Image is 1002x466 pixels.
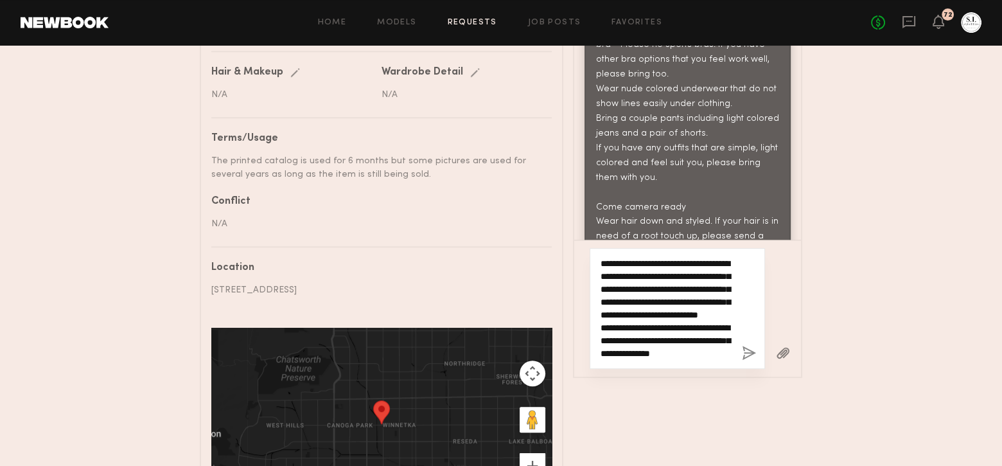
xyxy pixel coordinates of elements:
div: Terms/Usage [211,134,542,144]
div: Conflict [211,197,542,207]
a: Requests [448,19,497,27]
a: Home [318,19,347,27]
a: Job Posts [528,19,581,27]
div: N/A [211,88,372,102]
div: Wardrobe Detail [382,67,463,78]
a: Favorites [611,19,662,27]
div: [STREET_ADDRESS] [211,283,542,297]
div: Hair & Makeup [211,67,283,78]
div: 72 [944,12,953,19]
div: N/A [211,217,542,231]
div: Location [211,263,542,273]
div: The printed catalog is used for 6 months but some pictures are used for several years as long as ... [211,154,542,181]
button: Drag Pegman onto the map to open Street View [520,407,545,433]
button: Map camera controls [520,361,545,386]
div: N/A [382,88,542,102]
a: Models [377,19,416,27]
